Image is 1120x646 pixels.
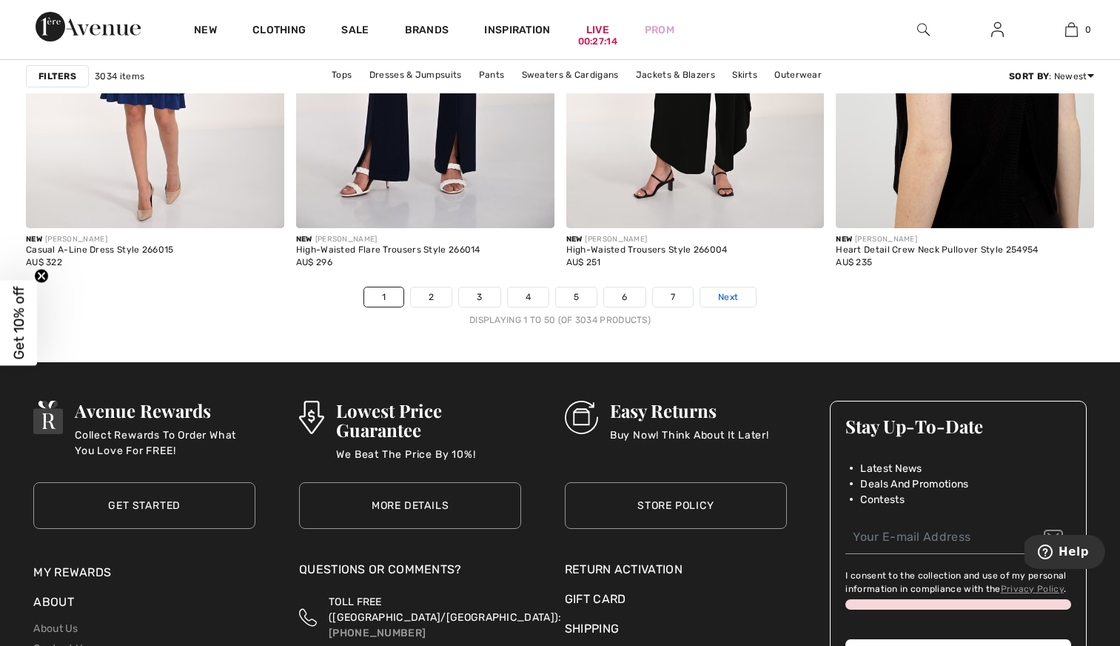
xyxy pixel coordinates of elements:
a: Sale [341,24,369,39]
label: I consent to the collection and use of my personal information in compliance with the . [845,569,1070,596]
a: Gift Card [565,590,787,608]
a: Sweaters & Cardigans [514,65,626,84]
a: Privacy Policy [1001,584,1064,594]
div: High-Waisted Flare Trousers Style 266014 [296,245,480,256]
img: 1ère Avenue [36,12,141,41]
a: 0 [1035,21,1107,39]
span: AU$ 251 [566,257,601,267]
a: Jackets & Blazers [628,65,722,84]
span: 3034 items [95,70,144,83]
div: [PERSON_NAME] [836,234,1038,245]
a: More Details [299,482,521,529]
a: Outerwear [767,65,829,84]
div: [PERSON_NAME] [26,234,174,245]
h3: Lowest Price Guarantee [336,401,521,439]
a: Get Started [33,482,255,529]
a: 5 [556,287,597,307]
span: AU$ 322 [26,257,62,267]
a: 6 [604,287,645,307]
a: Pants [472,65,512,84]
span: AU$ 296 [296,257,332,267]
img: Toll Free (Canada/US) [299,594,317,641]
img: search the website [917,21,930,39]
span: 0 [1085,23,1091,36]
a: Store Policy [565,482,787,529]
h3: Avenue Rewards [75,401,255,420]
a: New [194,24,217,39]
span: New [836,235,852,244]
span: TOLL FREE ([GEOGRAPHIC_DATA]/[GEOGRAPHIC_DATA]): [329,596,561,624]
div: [PERSON_NAME] [566,234,728,245]
img: Easy Returns [565,401,598,434]
a: Dresses & Jumpsuits [362,65,469,84]
img: My Info [991,21,1004,39]
strong: Sort By [1009,71,1049,81]
span: Inspiration [484,24,550,39]
h3: Easy Returns [610,401,769,420]
div: : Newest [1009,70,1094,83]
div: Displaying 1 to 50 (of 3034 products) [26,313,1094,327]
a: My Rewards [33,565,111,579]
span: New [566,235,583,244]
span: New [26,235,42,244]
button: Close teaser [34,269,49,284]
iframe: Opens a widget where you can find more information [1025,535,1105,572]
a: Brands [405,24,449,39]
nav: Page navigation [26,287,1094,327]
div: Questions or Comments? [299,561,521,586]
a: Shipping [565,622,619,636]
strong: Filters [38,70,76,83]
img: Lowest Price Guarantee [299,401,324,434]
div: Heart Detail Crew Neck Pullover Style 254954 [836,245,1038,256]
a: 1 [364,287,403,307]
a: Prom [645,22,674,38]
a: Next [700,287,756,307]
div: About [33,593,255,619]
span: New [296,235,312,244]
div: High-Waisted Trousers Style 266004 [566,245,728,256]
p: Buy Now! Think About It Later! [610,427,769,457]
p: Collect Rewards To Order What You Love For FREE! [75,427,255,457]
a: [PHONE_NUMBER] [329,627,426,639]
a: Clothing [252,24,306,39]
span: Get 10% off [10,287,27,360]
a: Sign In [979,21,1016,39]
a: Return Activation [565,561,787,579]
div: [PERSON_NAME] [296,234,480,245]
span: Deals And Promotions [860,476,968,492]
div: 00:27:14 [578,35,617,49]
span: Next [718,290,738,304]
a: Skirts [725,65,765,84]
a: About Us [33,622,78,635]
p: We Beat The Price By 10%! [336,447,521,476]
a: 7 [653,287,693,307]
a: 3 [459,287,500,307]
img: Avenue Rewards [33,401,63,434]
span: Latest News [860,461,922,476]
a: Live00:27:14 [586,22,609,38]
h3: Stay Up-To-Date [845,416,1070,436]
a: 4 [508,287,549,307]
div: Casual A-Line Dress Style 266015 [26,245,174,256]
span: Contests [860,492,904,507]
span: AU$ 235 [836,257,872,267]
input: Your E-mail Address [845,521,1070,554]
img: My Bag [1065,21,1078,39]
a: 2 [411,287,452,307]
a: Tops [324,65,359,84]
